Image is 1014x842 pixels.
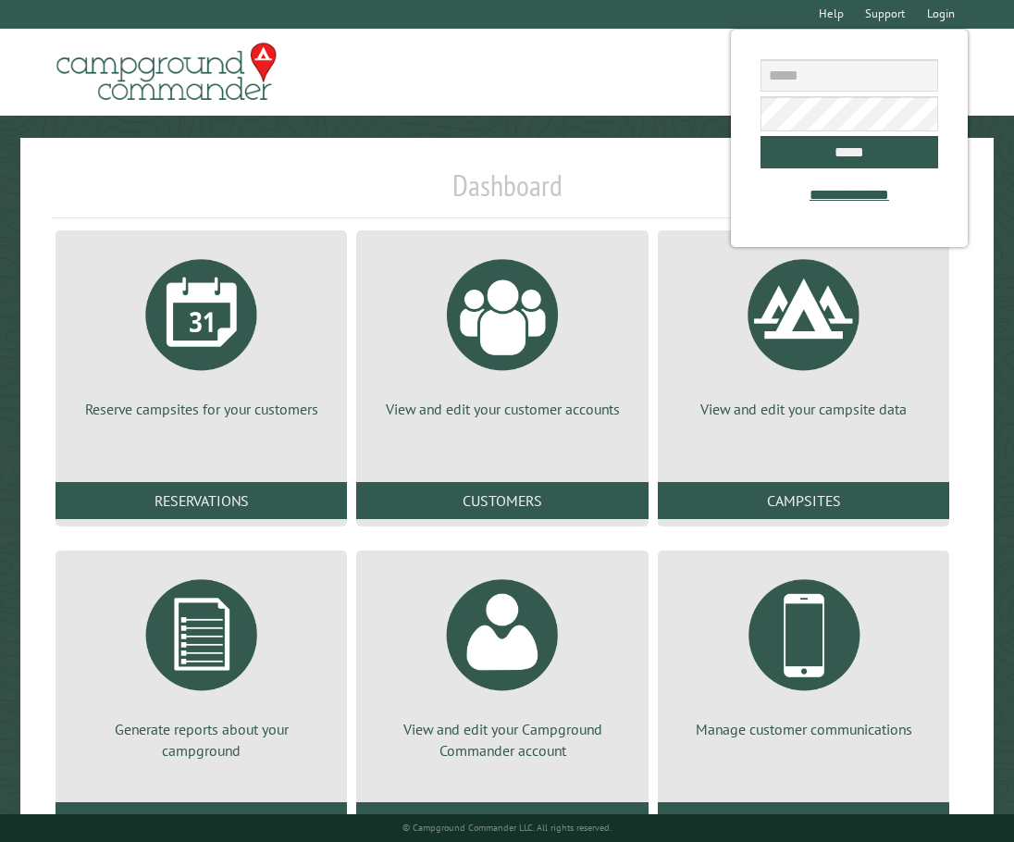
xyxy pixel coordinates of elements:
a: View and edit your campsite data [680,245,928,419]
a: Generate reports about your campground [78,565,326,761]
a: Communications [658,802,950,839]
p: View and edit your customer accounts [378,399,626,419]
a: View and edit your customer accounts [378,245,626,419]
p: View and edit your Campground Commander account [378,719,626,761]
a: Reports [56,802,348,839]
p: View and edit your campsite data [680,399,928,419]
p: Generate reports about your campground [78,719,326,761]
a: Manage customer communications [680,565,928,739]
img: Campground Commander [51,36,282,108]
a: Customers [356,482,649,519]
a: Reservations [56,482,348,519]
p: Manage customer communications [680,719,928,739]
h1: Dashboard [51,167,963,218]
p: Reserve campsites for your customers [78,399,326,419]
a: View and edit your Campground Commander account [378,565,626,761]
a: Campsites [658,482,950,519]
a: Account [356,802,649,839]
small: © Campground Commander LLC. All rights reserved. [402,822,612,834]
a: Reserve campsites for your customers [78,245,326,419]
